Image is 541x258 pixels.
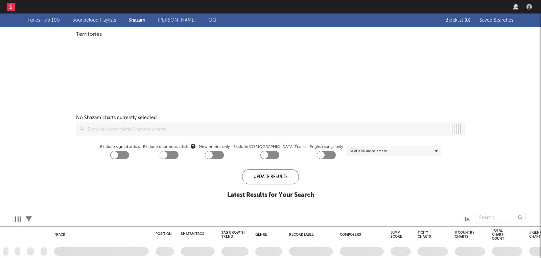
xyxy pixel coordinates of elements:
[475,213,526,223] input: Search...
[181,232,205,236] div: Shazam Tags
[227,191,314,199] div: Latest Results for Your Search
[310,143,343,151] label: English songs only
[255,233,279,237] div: Genre
[391,231,402,239] div: Jump Score
[76,114,157,122] div: No Shazam charts currently selected
[54,233,145,237] div: Track
[479,18,515,23] span: Saved Searches
[100,143,140,151] label: Exclude signed artists
[455,231,475,239] div: # Country Charts
[445,18,470,23] span: Blocklist
[242,169,299,184] div: Update Results
[143,143,195,151] span: Exclude enormous artists
[72,16,116,24] a: Soundcloud Playlists
[418,231,438,239] div: # City Charts
[233,143,306,151] label: Exclude [DEMOGRAPHIC_DATA] Tracks
[158,16,196,24] a: [PERSON_NAME]
[84,122,448,136] input: Browse/customize Shazam charts...
[465,18,470,23] span: ( 0 )
[221,231,245,239] div: Tag Growth Trend
[492,229,512,241] div: Total Chart Count
[289,233,330,237] div: Record Label
[366,147,387,155] span: ( 0 / 0 selected)
[76,30,465,38] div: Territories
[156,232,172,236] div: Position
[477,18,515,23] button: Saved Searches
[350,147,387,155] div: Genres
[191,143,195,149] button: Exclude enormous artists
[26,209,32,229] div: Filters
[208,16,216,24] a: QQ
[340,233,380,237] div: Composers
[199,143,230,151] label: New entries only
[26,16,60,24] a: iTunes Top 100
[15,209,21,229] div: Edit Columns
